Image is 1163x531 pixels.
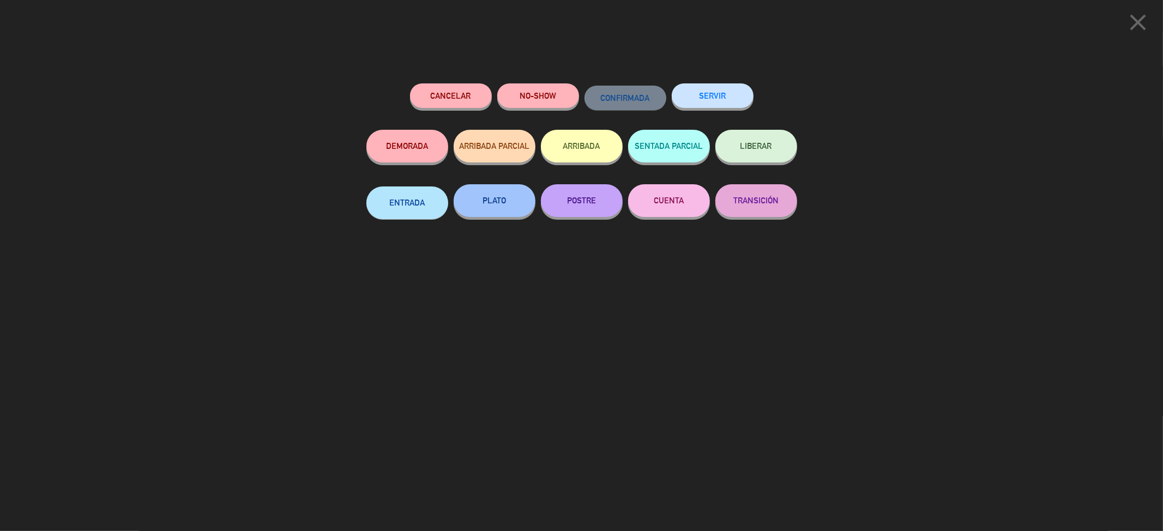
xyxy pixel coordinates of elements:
button: DEMORADA [366,130,448,162]
i: close [1124,9,1152,36]
button: ARRIBADA [541,130,623,162]
button: ENTRADA [366,186,448,219]
button: SENTADA PARCIAL [628,130,710,162]
button: PLATO [454,184,535,217]
span: CONFIRMADA [601,93,650,102]
button: close [1121,8,1155,40]
span: ARRIBADA PARCIAL [459,141,529,150]
button: SERVIR [672,83,754,108]
span: LIBERAR [740,141,772,150]
button: CONFIRMADA [584,86,666,110]
button: Cancelar [410,83,492,108]
button: POSTRE [541,184,623,217]
button: ARRIBADA PARCIAL [454,130,535,162]
button: CUENTA [628,184,710,217]
button: LIBERAR [715,130,797,162]
button: NO-SHOW [497,83,579,108]
button: TRANSICIÓN [715,184,797,217]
